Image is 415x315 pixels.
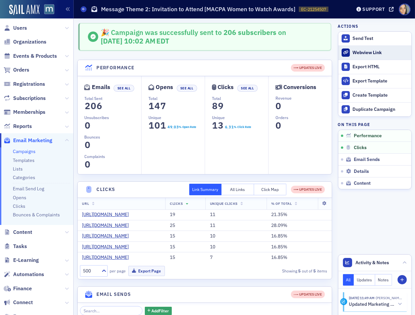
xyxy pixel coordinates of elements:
section: 89 [212,102,224,110]
div: Webview Link [352,50,408,56]
a: Subscriptions [4,95,46,102]
div: Support [362,6,385,12]
section: 101 [148,122,166,129]
div: 16.85% [271,244,327,250]
a: Reports [4,123,32,130]
a: Memberships [4,109,45,116]
div: 500 [83,268,98,274]
section: 147 [148,102,166,110]
span: % Of Total [271,201,292,206]
div: % Click Rate [234,125,251,129]
h4: On this page [338,121,412,127]
span: Unique Clicks [210,201,238,206]
p: Bounces [85,134,141,140]
a: Campaigns [13,148,36,154]
a: Orders [4,66,29,74]
div: 15 [170,244,201,250]
span: Clicks [354,145,367,151]
div: 11 [210,212,262,218]
div: 15 [170,255,201,261]
div: 10 [210,233,262,239]
span: 1 [147,100,156,112]
section: 0 [85,122,91,129]
span: 2 [83,100,92,112]
span: 1 [159,120,168,131]
p: Unsubscribes [85,114,141,120]
div: Conversions [283,85,316,89]
p: Revenue [275,95,332,101]
span: 4 [153,100,162,112]
a: [URL][DOMAIN_NAME] [82,244,134,250]
a: Bounces & Complaints [13,212,60,218]
span: 6 [224,124,228,130]
div: Export Template [352,78,408,84]
span: 0 [153,120,162,131]
span: Tasks [13,243,27,250]
a: Events & Products [4,52,57,60]
section: 0 [85,141,91,149]
span: Activity & Notes [355,259,389,266]
section: 49.03 [167,125,179,129]
p: Orders [275,114,332,120]
section: 13 [212,122,224,129]
span: 3 [176,124,179,130]
div: Clicks [218,85,234,89]
a: Organizations [4,38,46,46]
span: Details [354,169,369,174]
section: 0 [275,122,281,129]
img: SailAMX [9,5,39,15]
span: 206 subscribers [222,28,276,37]
span: Email Marketing [13,137,52,144]
a: Templates [13,157,35,163]
button: Click Map [254,184,287,195]
div: UPDATES LIVE [294,187,322,192]
strong: 5 [312,268,317,274]
div: 7 [210,255,262,261]
span: Events & Products [13,52,57,60]
div: 28.09% [271,223,327,229]
button: All [343,274,354,286]
a: Content [4,229,32,236]
a: Users [4,24,27,32]
span: 0 [274,120,283,131]
span: 7 [159,100,168,112]
span: Add Filter [152,308,169,314]
button: Export Page [128,266,165,276]
a: View Homepage [39,4,54,16]
a: Opens [13,195,26,201]
section: 6.31 [225,125,234,129]
span: 0 [89,100,98,112]
span: 1 [147,120,156,131]
button: See All [237,85,258,92]
span: Orders [13,66,29,74]
h1: Message Theme 2: Invitation to Attend [MACPA Women to Watch Awards] [101,5,296,13]
span: 10:02 AM [124,36,155,46]
span: . [227,126,228,130]
span: Users [13,24,27,32]
span: E-Learning [13,257,39,264]
button: Notes [375,274,392,286]
div: 16.85% [271,255,327,261]
a: [URL][DOMAIN_NAME] [82,233,134,239]
div: UPDATES LIVE [291,64,325,72]
span: EDT [155,36,169,46]
p: Unique [212,114,268,120]
span: Content [13,229,32,236]
span: Content [354,180,371,186]
a: Email Send Log [13,186,44,192]
div: Duplicate Campaign [352,107,408,112]
span: Organizations [13,38,46,46]
div: Emails [92,85,110,89]
button: Send Test [338,32,411,46]
img: SailAMX [44,4,54,15]
div: UPDATES LIVE [294,65,322,71]
a: Finance [4,285,32,292]
div: 16.85% [271,233,327,239]
span: Subscriptions [13,95,46,102]
a: Email Marketing [4,137,52,144]
span: 0 [83,159,92,170]
span: Email Sends [354,157,380,163]
div: Export HTML [352,64,408,70]
span: 0 [83,120,92,131]
div: 15 [170,233,201,239]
